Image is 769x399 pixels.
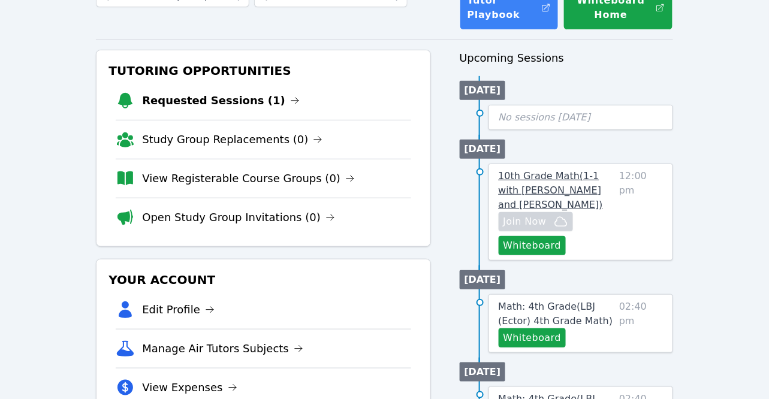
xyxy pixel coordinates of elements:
[499,212,573,231] button: Join Now
[460,270,506,289] li: [DATE]
[142,92,300,109] a: Requested Sessions (1)
[142,379,237,396] a: View Expenses
[619,300,662,347] span: 02:40 pm
[499,169,615,212] a: 10th Grade Math(1-1 with [PERSON_NAME] and [PERSON_NAME])
[142,209,335,226] a: Open Study Group Invitations (0)
[106,60,420,81] h3: Tutoring Opportunities
[142,131,322,148] a: Study Group Replacements (0)
[503,214,547,229] span: Join Now
[499,300,615,328] a: Math: 4th Grade(LBJ (Ector) 4th Grade Math)
[142,301,215,318] a: Edit Profile
[499,301,613,327] span: Math: 4th Grade ( LBJ (Ector) 4th Grade Math )
[460,140,506,159] li: [DATE]
[499,170,603,210] span: 10th Grade Math ( 1-1 with [PERSON_NAME] and [PERSON_NAME] )
[460,81,506,100] li: [DATE]
[499,236,566,255] button: Whiteboard
[106,269,420,291] h3: Your Account
[460,50,673,66] h3: Upcoming Sessions
[619,169,662,255] span: 12:00 pm
[499,328,566,347] button: Whiteboard
[499,111,591,123] span: No sessions [DATE]
[142,170,355,187] a: View Registerable Course Groups (0)
[460,362,506,382] li: [DATE]
[142,340,303,357] a: Manage Air Tutors Subjects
